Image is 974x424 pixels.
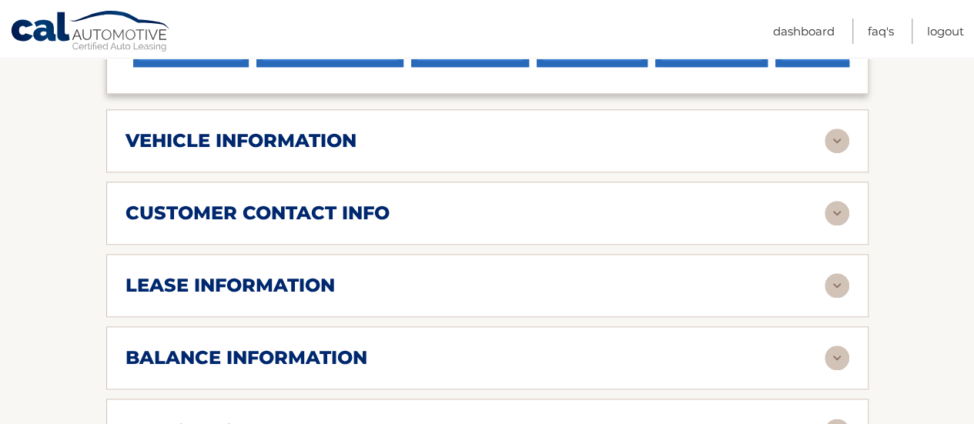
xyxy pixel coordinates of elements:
[126,346,367,369] h2: balance information
[773,18,835,44] a: Dashboard
[825,201,849,225] img: accordion-rest.svg
[868,18,894,44] a: FAQ's
[825,129,849,153] img: accordion-rest.svg
[10,10,172,55] a: Cal Automotive
[126,202,390,225] h2: customer contact info
[825,346,849,370] img: accordion-rest.svg
[126,274,335,297] h2: lease information
[126,129,356,152] h2: vehicle information
[927,18,964,44] a: Logout
[825,273,849,298] img: accordion-rest.svg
